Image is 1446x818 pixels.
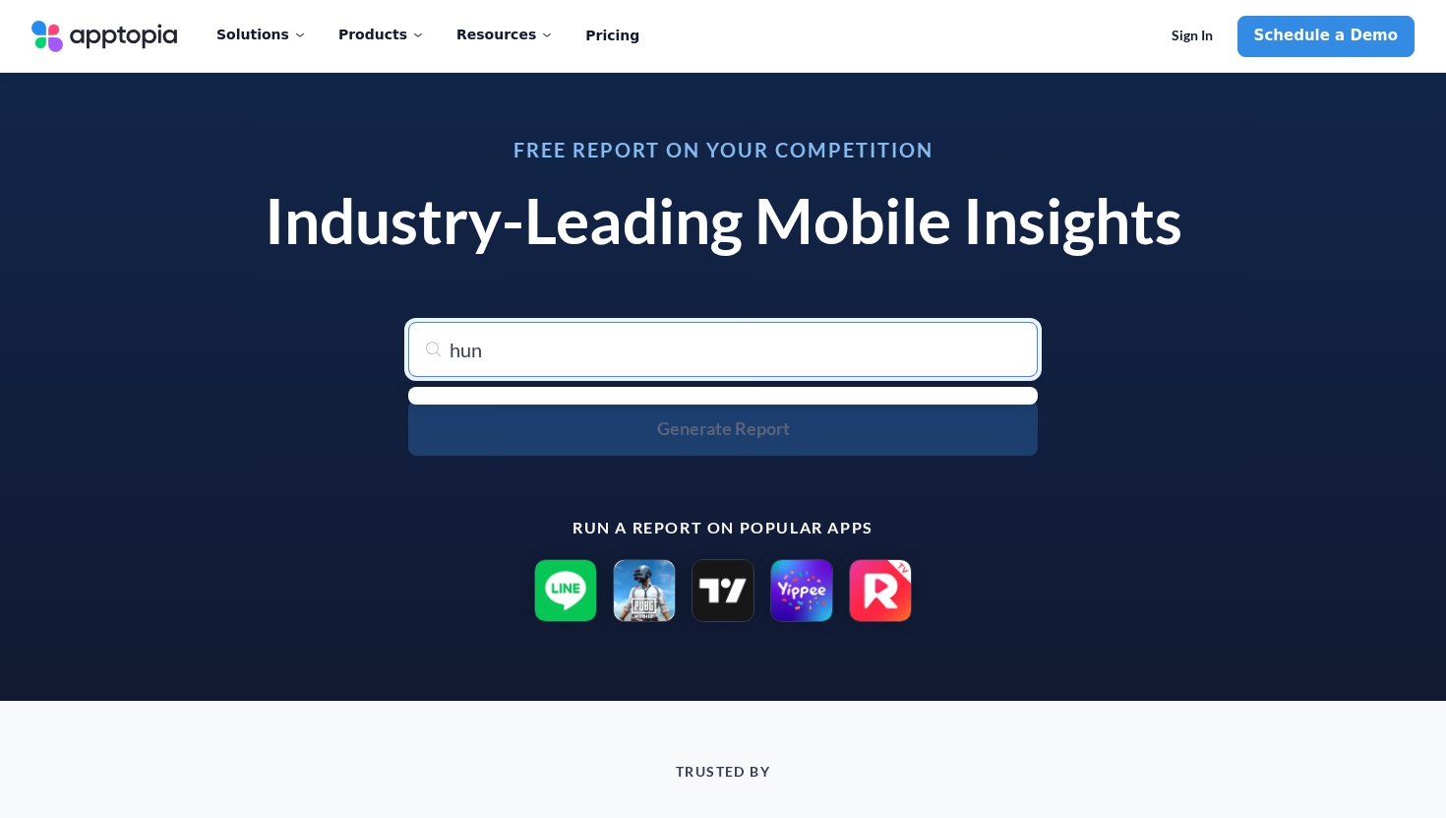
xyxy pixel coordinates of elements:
p: Run a report on popular apps [241,519,1205,536]
p: TRUSTED BY [133,764,1313,780]
span: Sign In [1172,28,1213,44]
input: Search for your app [408,322,1038,377]
div: Products [338,14,425,55]
div: Resources [456,14,554,55]
img: PUBG MOBILE icon [613,559,676,622]
ul: menu-options [408,387,1038,405]
h3: Free Report on Your Competition [241,140,1205,159]
a: Sign In [1155,16,1230,57]
a: Schedule a Demo [1237,16,1415,57]
img: LINE icon [534,559,597,622]
img: TradingView: Track All Markets icon [692,559,754,622]
h1: Industry-Leading Mobile Insights [241,183,1205,259]
img: ReelShort - Stream Drama & TV icon [849,559,912,622]
img: Yippee TV: Christian Streaming icon [770,559,833,622]
a: Pricing [585,16,639,57]
div: Solutions [216,14,307,55]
